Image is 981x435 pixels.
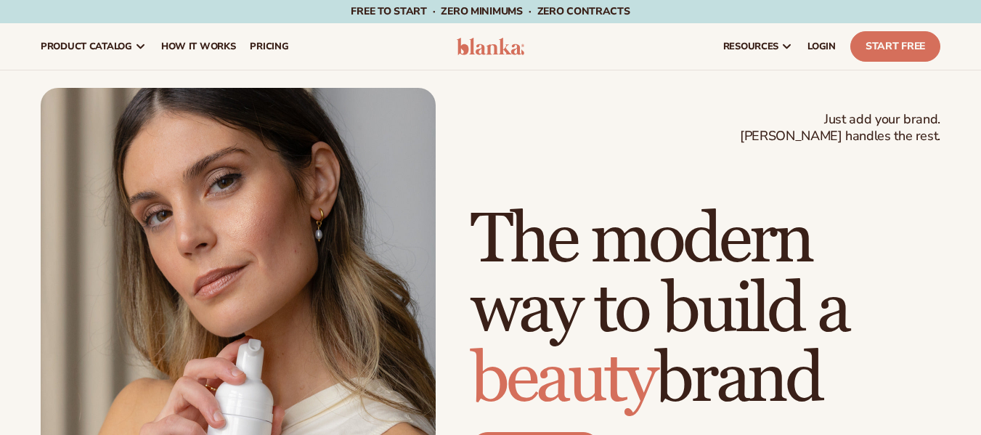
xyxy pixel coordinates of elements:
a: Start Free [850,31,940,62]
span: product catalog [41,41,132,52]
span: pricing [250,41,288,52]
a: LOGIN [800,23,843,70]
span: How It Works [161,41,236,52]
a: How It Works [154,23,243,70]
a: pricing [243,23,296,70]
a: product catalog [33,23,154,70]
span: Just add your brand. [PERSON_NAME] handles the rest. [740,111,940,145]
span: Free to start · ZERO minimums · ZERO contracts [351,4,630,18]
img: logo [457,38,525,55]
span: LOGIN [807,41,836,52]
span: beauty [471,337,655,422]
a: resources [716,23,800,70]
h1: The modern way to build a brand [471,206,940,415]
span: resources [723,41,778,52]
